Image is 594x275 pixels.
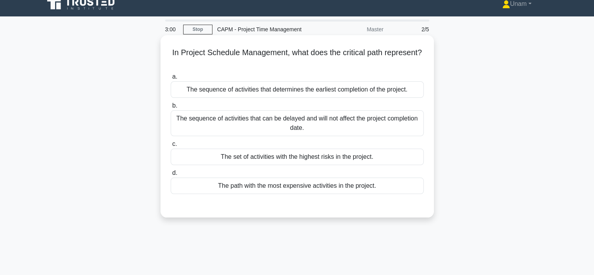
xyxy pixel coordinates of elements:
div: The set of activities with the highest risks in the project. [171,149,424,165]
a: Stop [183,25,212,34]
span: b. [172,102,177,109]
h5: In Project Schedule Management, what does the critical path represent? [170,48,425,67]
div: The sequence of activities that determines the earliest completion of the project. [171,81,424,98]
div: CAPM - Project Time Management [212,22,320,37]
div: The sequence of activities that can be delayed and will not affect the project completion date. [171,110,424,136]
div: 2/5 [388,22,434,37]
div: The path with the most expensive activities in the project. [171,178,424,194]
div: Master [320,22,388,37]
span: a. [172,73,177,80]
span: d. [172,169,177,176]
span: c. [172,140,177,147]
div: 3:00 [161,22,183,37]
